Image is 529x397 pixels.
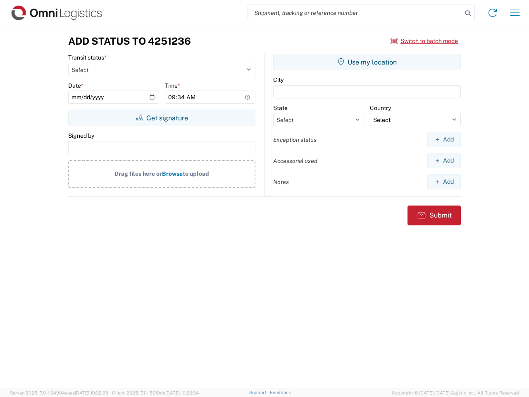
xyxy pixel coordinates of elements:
[165,390,199,395] span: [DATE] 10:23:34
[165,82,180,89] label: Time
[273,54,461,70] button: Use my location
[248,5,462,21] input: Shipment, tracking or reference number
[273,136,317,143] label: Exception status
[273,104,288,112] label: State
[407,206,461,225] button: Submit
[273,157,317,165] label: Accessorial used
[370,104,391,112] label: Country
[270,390,291,395] a: Feedback
[273,178,289,186] label: Notes
[427,132,461,147] button: Add
[112,390,199,395] span: Client: 2025.17.0-159f9de
[249,390,270,395] a: Support
[68,35,191,47] h3: Add Status to 4251236
[273,76,284,84] label: City
[10,390,108,395] span: Server: 2025.17.0-1194904eeae
[75,390,108,395] span: [DATE] 10:32:38
[68,132,94,139] label: Signed by
[392,389,519,397] span: Copyright © [DATE]-[DATE] Agistix Inc., All Rights Reserved
[427,174,461,189] button: Add
[162,170,183,177] span: Browse
[68,82,83,89] label: Date
[68,54,107,61] label: Transit status
[114,170,162,177] span: Drag files here or
[183,170,209,177] span: to upload
[427,153,461,168] button: Add
[391,34,458,48] button: Switch to batch mode
[68,110,255,126] button: Get signature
